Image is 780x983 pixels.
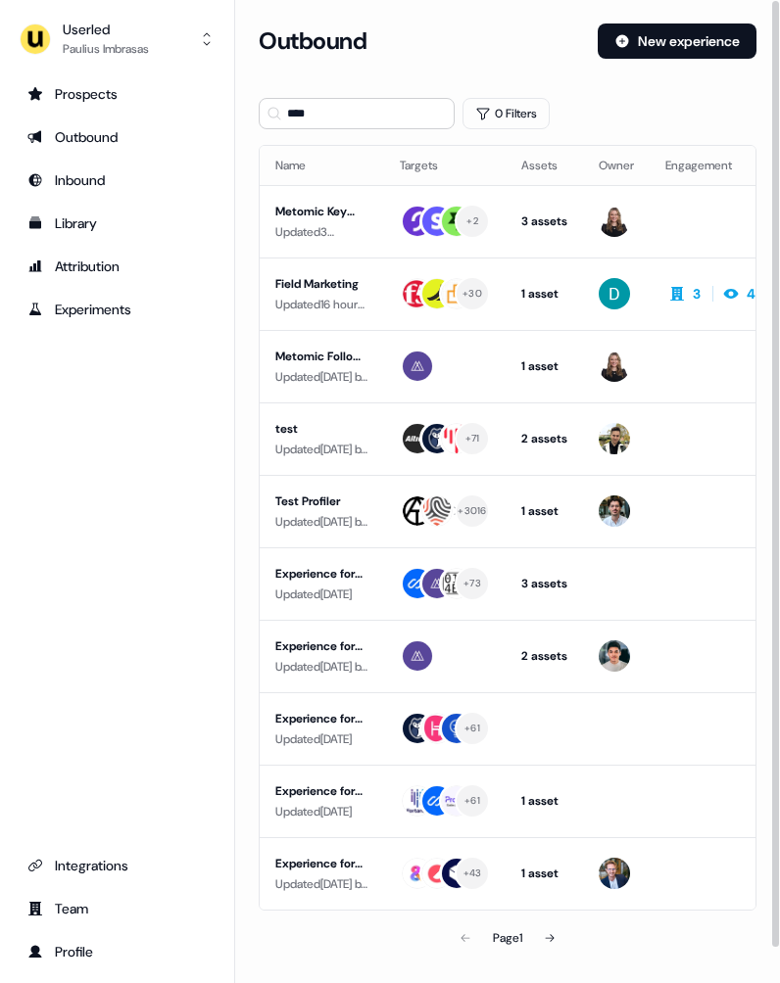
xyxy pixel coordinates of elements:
div: Paulius Imbrasas [63,39,149,59]
a: Go to profile [16,936,219,967]
a: Go to prospects [16,78,219,110]
div: Updated [DATE] by [PERSON_NAME] [275,367,368,387]
div: Metomic Key Accounts [275,202,368,221]
div: Test Profiler [275,491,368,511]
th: Name [260,146,384,185]
div: Updated [DATE] by [PERSON_NAME] [275,512,368,532]
div: 2 assets [521,429,567,448]
div: 3 assets [521,574,567,593]
div: + 2 [466,212,478,230]
div: Prospects [27,84,207,104]
div: 1 asset [521,791,567,811]
div: Userled [63,20,149,39]
div: Experience for Old sales pipeline enrichment [275,564,368,584]
div: 1 asset [521,501,567,521]
div: Experiments [27,300,207,319]
img: Geneviève [599,351,630,382]
img: Tristan [599,495,630,527]
th: Owner [583,146,650,185]
button: New experience [598,23,756,59]
div: Inbound [27,170,207,190]
a: Go to attribution [16,251,219,282]
img: Yann [599,858,630,889]
div: Attribution [27,257,207,276]
div: Updated [DATE] [275,585,368,604]
div: + 61 [464,792,480,810]
div: + 43 [463,865,482,882]
a: Go to team [16,893,219,924]
div: 3 assets [521,211,567,231]
div: 1 asset [521,284,567,304]
div: 2 assets [521,646,567,666]
div: Updated [DATE] [275,729,368,749]
div: Field Marketing [275,274,368,294]
a: Go to experiments [16,294,219,325]
div: 1 asset [521,356,567,376]
div: Integrations [27,856,207,875]
div: + 73 [463,575,481,592]
div: Metomic Follow up [275,347,368,366]
img: Vincent [599,640,630,672]
div: Page 1 [493,928,522,948]
h3: Outbound [259,26,366,56]
button: UserledPaulius Imbrasas [16,16,219,63]
div: + 30 [463,285,482,303]
div: Experience for Old sales pipeline enrichment [275,781,368,801]
div: Updated 16 hours ago by [PERSON_NAME] [275,295,368,314]
div: Outbound [27,127,207,147]
div: Profile [27,942,207,961]
div: + 61 [464,720,480,737]
div: Library [27,213,207,233]
div: Updated [DATE] [275,802,368,821]
div: 4 [747,284,756,304]
div: 3 [693,284,701,304]
div: + 71 [465,430,480,447]
button: 0 Filters [463,98,550,129]
div: Updated [DATE] by [PERSON_NAME] [275,657,368,677]
a: Go to Inbound [16,164,219,196]
div: Experience for Metomic [275,636,368,656]
div: Experience for Old sales pipeline enrichment [275,709,368,728]
img: David [599,278,630,309]
div: Updated [DATE] by [PERSON_NAME] [275,874,368,894]
div: Experience for company-test9-[PERSON_NAME] [275,854,368,873]
div: test [275,419,368,439]
div: + 3016 [458,502,486,520]
div: 1 asset [521,864,567,883]
div: Updated [DATE] by [PERSON_NAME] [275,440,368,459]
a: Go to templates [16,208,219,239]
a: Go to outbound experience [16,121,219,153]
th: Engagement [650,146,771,185]
th: Assets [506,146,583,185]
div: Updated 3 seconds ago by [PERSON_NAME] [275,222,368,242]
th: Targets [384,146,506,185]
img: Zsolt [599,423,630,454]
a: Go to integrations [16,850,219,881]
img: Geneviève [599,206,630,237]
div: Team [27,899,207,918]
